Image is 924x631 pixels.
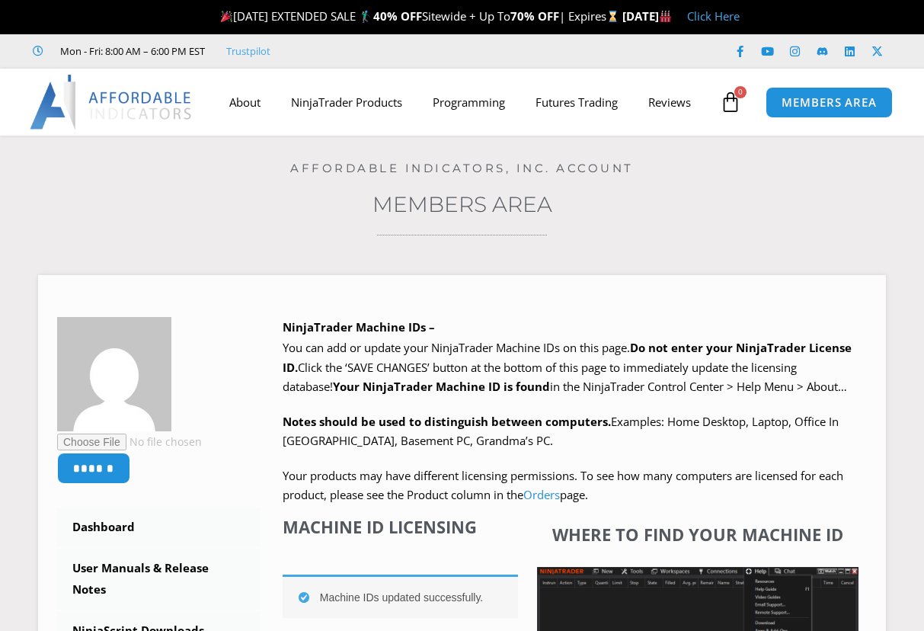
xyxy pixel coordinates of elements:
span: Examples: Home Desktop, Laptop, Office In [GEOGRAPHIC_DATA], Basement PC, Grandma’s PC. [283,414,839,449]
span: You can add or update your NinjaTrader Machine IDs on this page. [283,340,630,355]
a: Dashboard [57,508,260,547]
img: LogoAI | Affordable Indicators – NinjaTrader [30,75,193,130]
img: ⌛ [607,11,619,22]
h4: Where to find your Machine ID [537,524,858,544]
b: Do not enter your NinjaTrader License ID. [283,340,852,375]
div: Machine IDs updated successfully. [283,575,518,618]
nav: Menu [214,85,717,120]
a: Members Area [372,191,552,217]
a: Affordable Indicators, Inc. Account [290,161,634,175]
a: User Manuals & Release Notes [57,549,260,610]
a: Orders [523,487,560,502]
b: NinjaTrader Machine IDs – [283,319,435,335]
img: a1dfe58a44d7d36647f3c0aa5a424f7ae205045e90ec0f39b4dd73553e44f651 [57,317,171,431]
strong: [DATE] [622,8,672,24]
a: About [214,85,276,120]
a: Trustpilot [226,42,270,60]
a: Click Here [687,8,740,24]
a: NinjaTrader Products [276,85,417,120]
img: 🎉 [221,11,232,22]
span: Mon - Fri: 8:00 AM – 6:00 PM EST [56,42,205,60]
strong: Your NinjaTrader Machine ID is found [333,379,550,394]
span: [DATE] EXTENDED SALE 🏌️‍♂️ Sitewide + Up To | Expires [217,8,622,24]
h4: Machine ID Licensing [283,517,518,537]
strong: 70% OFF [510,8,559,24]
a: 0 [697,80,764,124]
img: 🏭 [660,11,671,22]
strong: 40% OFF [373,8,422,24]
a: Futures Trading [520,85,633,120]
a: MEMBERS AREA [766,87,893,118]
a: Reviews [633,85,706,120]
span: MEMBERS AREA [782,97,877,108]
strong: Notes should be used to distinguish between computers. [283,414,611,429]
span: Your products may have different licensing permissions. To see how many computers are licensed fo... [283,468,843,503]
span: Click the ‘SAVE CHANGES’ button at the bottom of this page to immediately update the licensing da... [283,360,847,395]
a: Programming [417,85,520,120]
span: 0 [734,86,747,98]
